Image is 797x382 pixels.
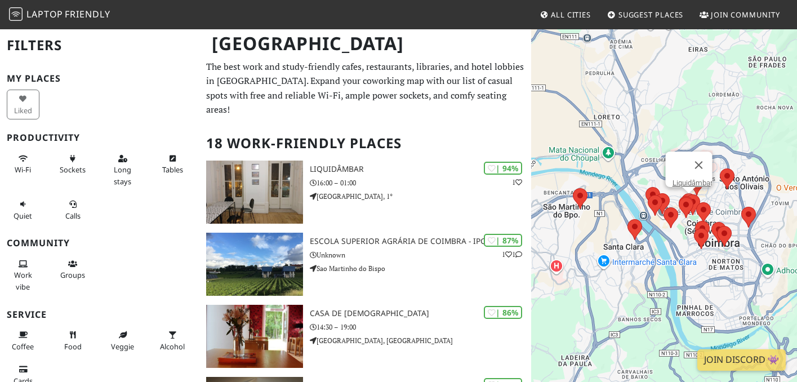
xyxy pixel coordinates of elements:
span: Work-friendly tables [162,165,183,175]
h3: Productivity [7,132,193,143]
h1: [GEOGRAPHIC_DATA] [203,28,529,59]
a: Liquidâmbar [673,179,713,187]
button: Long stays [106,149,139,190]
button: Food [56,326,89,356]
h3: My Places [7,73,193,84]
span: Alcohol [160,341,185,352]
img: Casa de Chá [206,305,304,368]
a: All Cities [535,5,595,25]
span: Food [64,341,82,352]
p: The best work and study-friendly cafes, restaurants, libraries, and hotel lobbies in [GEOGRAPHIC_... [206,60,525,117]
a: LaptopFriendly LaptopFriendly [9,5,110,25]
span: Laptop [26,8,63,20]
button: Sockets [56,149,89,179]
span: Veggie [111,341,134,352]
span: All Cities [551,10,591,20]
p: [GEOGRAPHIC_DATA], 1° [310,191,531,202]
a: Escola Superior Agrária de Coimbra - IPC | 87% 11 Escola Superior Agrária de Coimbra - IPC Unknow... [199,233,532,296]
h2: Filters [7,28,193,63]
button: Veggie [106,326,139,356]
h3: Community [7,238,193,248]
img: LaptopFriendly [9,7,23,21]
a: Casa de Chá | 86% Casa de [DEMOGRAPHIC_DATA] 14:30 – 19:00 [GEOGRAPHIC_DATA], [GEOGRAPHIC_DATA] [199,305,532,368]
span: Video/audio calls [65,211,81,221]
div: | 86% [484,306,522,319]
a: Join Community [695,5,785,25]
button: Close [685,152,713,179]
p: 14:30 – 19:00 [310,322,531,332]
button: Groups [56,255,89,285]
a: Suggest Places [603,5,688,25]
p: 1 1 [502,249,522,260]
span: People working [14,270,32,291]
button: Work vibe [7,255,39,296]
button: Calls [56,195,89,225]
h3: Escola Superior Agrária de Coimbra - IPC [310,237,531,246]
span: Power sockets [60,165,86,175]
img: Escola Superior Agrária de Coimbra - IPC [206,233,304,296]
span: Friendly [65,8,110,20]
div: | 87% [484,234,522,247]
p: 16:00 – 01:00 [310,177,531,188]
div: | 94% [484,162,522,175]
h3: Casa de [DEMOGRAPHIC_DATA] [310,309,531,318]
span: Coffee [12,341,34,352]
span: Join Community [711,10,780,20]
button: Alcohol [156,326,189,356]
button: Coffee [7,326,39,356]
span: Suggest Places [618,10,684,20]
p: Unknown [310,250,531,260]
a: Liquidâmbar | 94% 1 Liquidâmbar 16:00 – 01:00 [GEOGRAPHIC_DATA], 1° [199,161,532,224]
span: Stable Wi-Fi [15,165,31,175]
img: Liquidâmbar [206,161,304,224]
button: Tables [156,149,189,179]
p: [GEOGRAPHIC_DATA], [GEOGRAPHIC_DATA] [310,335,531,346]
span: Quiet [14,211,32,221]
h2: 18 Work-Friendly Places [206,126,525,161]
p: Sao Martinho do Bispo [310,263,531,274]
button: Wi-Fi [7,149,39,179]
button: Quiet [7,195,39,225]
p: 1 [512,177,522,188]
h3: Service [7,309,193,320]
a: Join Discord 👾 [697,349,786,371]
span: Group tables [60,270,85,280]
h3: Liquidâmbar [310,165,531,174]
span: Long stays [114,165,131,186]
